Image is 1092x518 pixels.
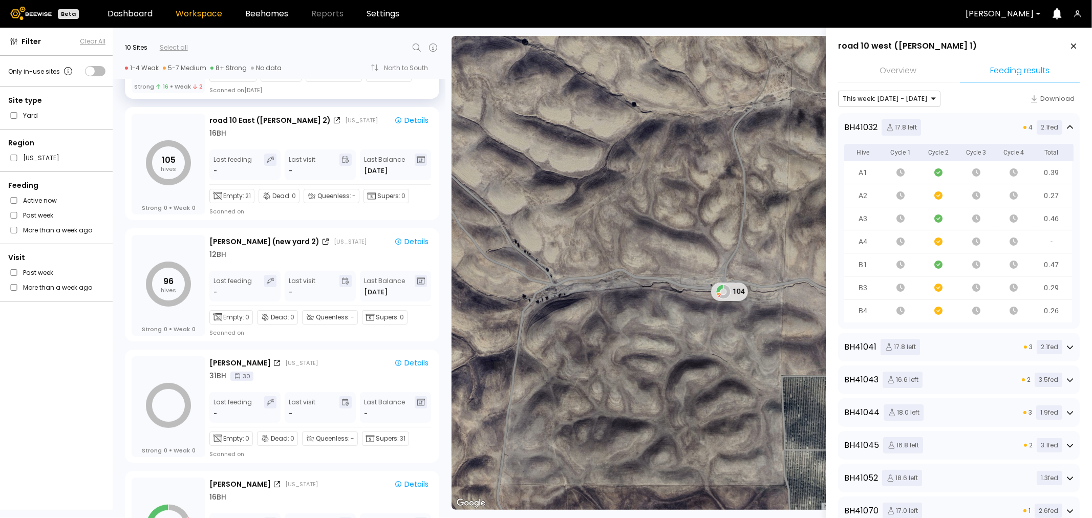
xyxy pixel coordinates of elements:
[161,286,176,294] tspan: hives
[401,191,405,201] span: 0
[362,310,408,325] div: Supers:
[999,140,1028,165] div: Cycle 4
[289,396,315,419] div: Last visit
[1044,213,1059,224] div: 0.46
[363,189,409,203] div: Supers:
[285,359,318,367] div: [US_STATE]
[142,326,196,333] div: Strong Weak
[962,140,991,165] div: Cycle 3
[882,144,920,161] div: Cycle 1
[209,431,253,446] div: Empty:
[364,275,405,297] div: Last Balance
[364,154,405,176] div: Last Balance
[257,431,298,446] div: Dead:
[859,190,867,201] div: A2
[302,431,358,446] div: Queenless:
[859,236,867,247] div: A4
[164,447,167,454] span: 0
[454,497,488,510] a: Open this area in Google Maps (opens a new window)
[209,115,331,126] div: road 10 East ([PERSON_NAME] 2)
[292,191,296,201] span: 0
[209,479,271,490] div: [PERSON_NAME]
[1044,167,1059,178] div: 0.39
[844,121,877,134] div: BH 41032
[209,358,271,369] div: [PERSON_NAME]
[289,287,292,297] div: -
[290,313,294,322] span: 0
[859,306,867,316] div: B4
[8,65,74,77] div: Only in-use sites
[22,36,41,47] span: Filter
[289,154,315,176] div: Last visit
[853,140,874,165] div: Hive
[192,447,196,454] span: 0
[80,37,105,46] button: Clear All
[400,434,405,443] span: 31
[838,40,977,52] div: road 10 west ([PERSON_NAME] 1)
[245,434,249,443] span: 0
[161,165,176,173] tspan: hives
[1024,342,1033,352] div: 3
[1023,123,1033,132] div: 4
[859,260,867,270] div: B1
[824,503,868,510] button: Keyboard shortcuts
[859,167,867,178] div: A1
[8,252,105,263] div: Visit
[881,339,920,355] span: 17.8 left
[1035,373,1062,387] span: 3.5 fed
[394,358,429,368] div: Details
[209,371,226,381] div: 31 BH
[1037,438,1062,452] span: 3.1 fed
[883,437,923,454] span: 16.8 left
[1044,190,1059,201] div: 0.27
[209,249,226,260] div: 12 BH
[10,7,52,20] img: Beewise logo
[302,310,358,325] div: Queenless:
[176,10,222,18] a: Workspace
[883,372,923,388] span: 16.6 left
[364,408,368,419] span: -
[394,237,429,246] div: Details
[156,83,168,90] span: 16
[259,189,299,203] div: Dead:
[209,207,244,215] div: Scanned on
[454,497,488,510] img: Google
[1037,340,1062,354] span: 2.1 fed
[142,204,196,211] div: Strong Weak
[1044,306,1059,316] div: 0.26
[364,287,388,297] span: [DATE]
[1040,140,1063,165] div: Total
[351,434,354,443] span: -
[859,213,867,224] div: A3
[209,128,226,139] div: 16 BH
[245,191,251,201] span: 21
[844,472,878,484] div: BH 41052
[1035,504,1062,518] span: 2.6 fed
[844,374,879,386] div: BH 41043
[364,166,388,176] span: [DATE]
[390,357,433,369] button: Details
[919,144,957,161] div: Cycle 2
[1025,91,1080,107] button: Download
[108,10,153,18] a: Dashboard
[384,65,435,71] div: North to South
[1033,144,1070,161] div: Total
[213,154,252,176] div: Last feeding
[364,396,405,419] div: Last Balance
[1023,506,1031,515] div: 1
[351,313,354,322] span: -
[924,140,953,165] div: Cycle 2
[362,431,409,446] div: Supers:
[163,64,206,72] div: 5-7 Medium
[394,116,429,125] div: Details
[844,341,876,353] div: BH 41041
[960,60,1080,82] li: Feeding results
[886,140,915,165] div: Cycle 1
[209,450,244,458] div: Scanned on
[213,275,252,297] div: Last feeding
[844,505,879,517] div: BH 41070
[192,204,196,211] span: 0
[23,210,53,221] label: Past week
[125,64,159,72] div: 1-4 Weak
